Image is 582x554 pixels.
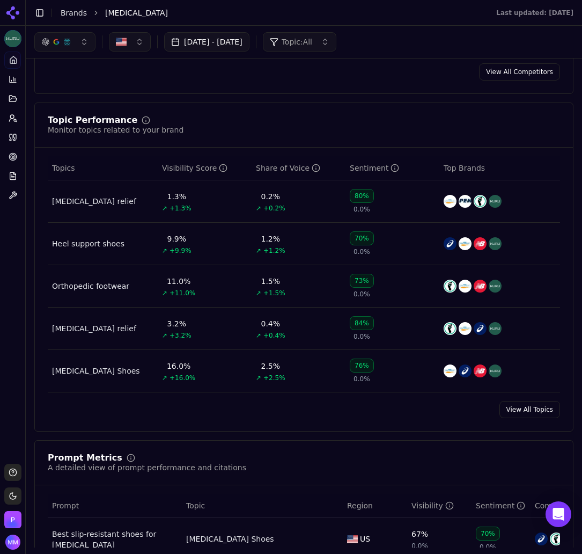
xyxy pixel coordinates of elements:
[162,331,167,340] span: ↗
[350,359,374,373] div: 76%
[162,163,227,173] div: Visibility Score
[4,30,21,47] img: KURU
[256,246,261,255] span: ↗
[476,527,500,541] div: 70%
[472,494,531,518] th: sentiment
[263,331,285,340] span: +0.4%
[28,28,76,37] div: Domain: [URL]
[261,276,281,287] div: 1.5%
[170,331,191,340] span: +3.2%
[345,156,439,180] th: sentiment
[52,366,140,376] div: [MEDICAL_DATA] Shoes
[476,500,525,511] div: Sentiment
[48,116,137,125] div: Topic Performance
[170,204,191,213] span: +1.3%
[5,535,20,550] img: Molly McLay
[261,361,281,371] div: 2.5%
[474,237,487,250] img: new balance
[186,500,205,511] span: Topic
[350,189,374,203] div: 80%
[479,63,560,81] a: View All Competitors
[162,246,167,255] span: ↗
[186,534,274,544] a: [MEDICAL_DATA] Shoes
[52,196,136,207] a: [MEDICAL_DATA] relief
[30,17,53,26] div: v 4.0.25
[252,156,345,180] th: shareOfVoice
[162,374,167,382] span: ↗
[350,231,374,245] div: 70%
[167,318,187,329] div: 3.2%
[61,9,87,17] a: Brands
[360,534,370,544] span: US
[282,37,312,47] span: Topic: All
[459,365,472,377] img: asics
[444,237,456,250] img: asics
[350,274,374,288] div: 73%
[459,280,472,293] img: hoka one one
[52,163,75,173] span: Topics
[167,191,187,202] div: 1.3%
[182,494,343,518] th: Topic
[263,374,285,382] span: +2.5%
[353,375,370,383] span: 0.0%
[546,501,571,527] div: Open Intercom Messenger
[52,281,129,291] a: Orthopedic footwear
[256,163,320,173] div: Share of Voice
[444,280,456,293] img: orthofeet
[116,37,127,47] img: United States
[347,500,373,511] span: Region
[261,191,281,202] div: 0.2%
[444,195,456,208] img: hoka one one
[61,8,475,18] nav: breadcrumb
[256,331,261,340] span: ↗
[263,204,285,213] span: +0.2%
[439,156,560,180] th: Top Brands
[170,289,195,297] span: +11.0%
[48,454,122,462] div: Prompt Metrics
[411,500,454,511] div: Visibility
[444,365,456,377] img: hoka one one
[52,529,178,550] a: Best slip-resistant shoes for [MEDICAL_DATA]
[256,204,261,213] span: ↗
[474,322,487,335] img: asics
[41,63,96,70] div: Domain Overview
[48,494,182,518] th: Prompt
[52,323,136,334] div: [MEDICAL_DATA] relief
[444,322,456,335] img: orthofeet
[407,494,472,518] th: brandMentionRate
[350,163,399,173] div: Sentiment
[263,246,285,255] span: +1.2%
[170,374,195,382] span: +16.0%
[4,511,21,528] img: Perrill
[350,316,374,330] div: 84%
[256,289,261,297] span: ↗
[256,374,261,382] span: ↗
[5,535,20,550] button: Open user button
[411,542,428,550] span: 0.0%
[48,462,246,473] div: A detailed view of prompt performance and citations
[4,511,21,528] button: Open organization switcher
[459,237,472,250] img: hoka one one
[162,204,167,213] span: ↗
[411,529,428,540] div: 67%
[474,280,487,293] img: new balance
[499,401,560,418] a: View All Topics
[444,163,485,173] span: Top Brands
[353,247,370,256] span: 0.0%
[489,237,502,250] img: kuru
[48,156,560,392] div: Data table
[353,290,370,298] span: 0.0%
[52,238,124,249] a: Heel support shoes
[52,500,79,511] span: Prompt
[261,318,281,329] div: 0.4%
[459,195,472,208] img: spenco
[48,156,158,180] th: Topics
[17,17,26,26] img: logo_orange.svg
[119,63,181,70] div: Keywords by Traffic
[489,280,502,293] img: kuru
[167,234,187,244] div: 9.9%
[353,332,370,341] span: 0.0%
